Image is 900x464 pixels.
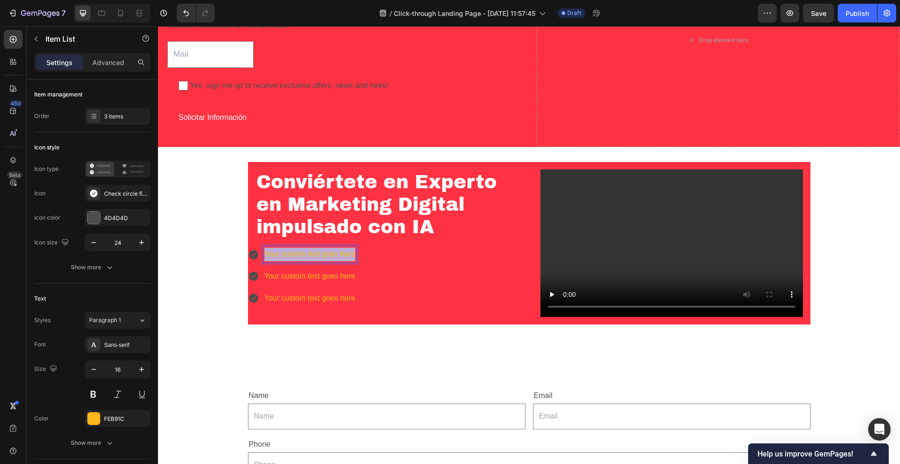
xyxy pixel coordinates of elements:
[34,143,60,152] div: Icon style
[177,4,215,22] div: Undo/Redo
[34,165,59,173] div: Icon type
[71,263,114,272] div: Show more
[90,377,367,403] input: Name
[9,100,22,107] div: 450
[868,418,891,441] div: Open Intercom Messenger
[838,4,877,22] button: Publish
[104,415,148,423] div: FEB91C
[89,316,121,324] span: Paragraph 1
[104,112,148,121] div: 3 items
[85,312,150,329] button: Paragraph 1
[104,190,148,198] div: Check circle filled
[375,377,652,403] input: Email
[382,143,645,291] video: Video
[34,435,150,451] button: Show more
[803,4,834,22] button: Save
[158,26,900,464] iframe: Design area
[46,58,73,67] p: Settings
[92,58,124,67] p: Advanced
[90,411,652,426] div: Phone
[757,448,879,459] button: Show survey - Help us improve GemPages!
[757,449,868,458] span: Help us improve GemPages!
[4,4,70,22] button: 7
[390,8,392,18] span: /
[34,259,150,276] button: Show more
[104,341,148,349] div: Sans-serif
[846,8,869,18] div: Publish
[104,214,148,222] div: 4D4D4D
[90,426,652,452] input: Phone
[61,7,66,19] p: 7
[811,9,826,17] span: Save
[34,295,46,303] div: Text
[34,214,60,222] div: Icon color
[34,90,82,99] div: Item management
[34,414,49,423] div: Color
[90,362,367,377] div: Name
[34,363,59,376] div: Size
[34,112,50,120] div: Order
[7,171,22,179] div: Beta
[567,9,581,17] span: Draft
[34,316,51,324] div: Styles
[394,8,535,18] span: Click-through Landing Page - [DATE] 11:57:45
[34,189,45,198] div: Icon
[45,33,125,44] p: Item List
[34,236,71,249] div: Icon size
[34,340,46,349] div: Font
[375,362,652,377] div: Email
[71,438,114,448] div: Show more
